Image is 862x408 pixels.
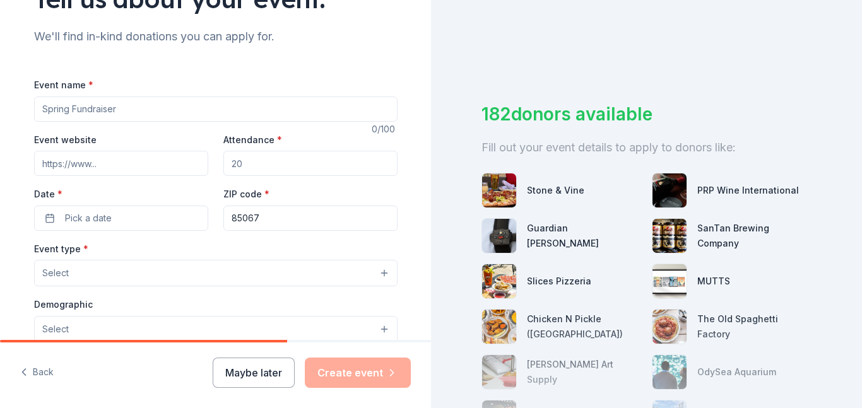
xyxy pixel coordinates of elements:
[697,221,812,251] div: SanTan Brewing Company
[697,274,730,289] div: MUTTS
[42,265,69,281] span: Select
[527,221,642,251] div: Guardian [PERSON_NAME]
[34,96,398,122] input: Spring Fundraiser
[482,173,516,207] img: photo for Stone & Vine
[213,358,295,388] button: Maybe later
[372,122,398,137] div: 0 /100
[482,219,516,253] img: photo for Guardian Angel Device
[34,151,208,176] input: https://www...
[34,188,208,201] label: Date
[34,134,97,146] label: Event website
[42,322,69,337] span: Select
[527,274,591,289] div: Slices Pizzeria
[223,151,398,176] input: 20
[65,211,112,226] span: Pick a date
[20,359,54,386] button: Back
[527,183,584,198] div: Stone & Vine
[34,243,88,255] label: Event type
[652,219,687,253] img: photo for SanTan Brewing Company
[34,79,93,91] label: Event name
[34,298,93,311] label: Demographic
[652,173,687,207] img: photo for PRP Wine International
[652,264,687,298] img: photo for MUTTS
[482,264,516,298] img: photo for Slices Pizzeria
[223,206,398,231] input: 12345 (U.S. only)
[223,134,282,146] label: Attendance
[481,137,812,158] div: Fill out your event details to apply to donors like:
[34,316,398,342] button: Select
[34,260,398,286] button: Select
[34,206,208,231] button: Pick a date
[481,101,812,127] div: 182 donors available
[697,183,799,198] div: PRP Wine International
[223,188,269,201] label: ZIP code
[34,26,398,47] div: We'll find in-kind donations you can apply for.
